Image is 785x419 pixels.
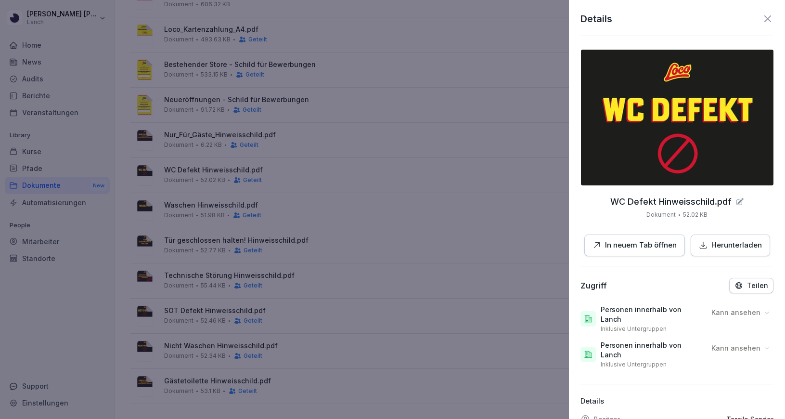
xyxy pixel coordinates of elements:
p: Kann ansehen [711,343,760,353]
p: WC Defekt Hinweisschild.pdf [610,197,732,207]
p: Details [580,396,773,407]
p: Dokument [646,210,676,219]
p: Personen innerhalb von Lanch [601,305,704,324]
p: Personen innerhalb von Lanch [601,340,704,360]
div: Zugriff [580,281,607,290]
p: 52.02 KB [683,210,708,219]
p: Teilen [747,282,768,289]
p: Inklusive Untergruppen [601,325,667,333]
p: In neuem Tab öffnen [605,240,677,251]
p: Inklusive Untergruppen [601,361,667,368]
p: Herunterladen [711,240,762,251]
img: thumbnail [581,50,773,185]
p: Details [580,12,612,26]
button: Teilen [729,278,773,293]
button: In neuem Tab öffnen [584,235,685,256]
button: Herunterladen [691,235,770,256]
p: Kann ansehen [711,308,760,317]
